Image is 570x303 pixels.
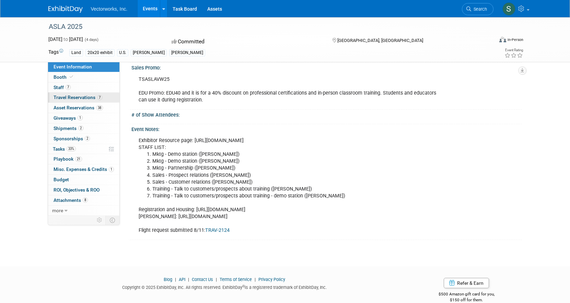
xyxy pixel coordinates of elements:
div: 20x20 exhibit [85,49,115,56]
span: Vectorworks, Inc. [91,6,128,12]
img: ExhibitDay [48,6,83,13]
a: Terms of Service [220,277,252,282]
span: Travel Reservations [54,95,102,100]
li: Sales - Customer relations ([PERSON_NAME]) [152,179,442,186]
span: Staff [54,85,71,90]
span: [GEOGRAPHIC_DATA], [GEOGRAPHIC_DATA] [337,38,423,43]
img: Shauna Bruno [502,2,515,15]
span: Attachments [54,197,88,203]
div: U.S. [117,49,128,56]
a: more [48,206,119,216]
img: Format-Inperson.png [499,37,506,42]
a: TRAV-2124 [205,227,230,233]
a: Blog [164,277,172,282]
a: Budget [48,175,119,185]
td: Toggle Event Tabs [105,216,119,225]
li: Training - Talk to customers/prospects about training ([PERSON_NAME]) [152,186,442,193]
span: 1 [109,167,114,172]
span: [DATE] [DATE] [48,36,83,42]
span: Tasks [53,146,76,152]
a: ROI, Objectives & ROO [48,185,119,195]
a: Sponsorships2 [48,134,119,144]
div: Event Notes: [131,124,522,133]
span: 7 [66,85,71,90]
span: | [214,277,219,282]
div: ASLA 2025 [46,21,483,33]
span: 2 [78,126,83,131]
div: # of Show Attendees: [131,110,522,118]
span: 2 [85,136,90,141]
div: Exhibitor Resource page: [URL][DOMAIN_NAME] STAFF LIST: Registration and Housing: [URL][DOMAIN_NA... [134,134,446,237]
span: ROI, Objectives & ROO [54,187,100,193]
a: Search [462,3,493,15]
div: Sales Promo: [131,63,522,71]
span: Booth [54,74,74,80]
a: Refer & Earn [444,278,489,288]
a: Staff7 [48,83,119,93]
div: Event Format [453,36,524,46]
a: Tasks33% [48,144,119,154]
a: Event Information [48,62,119,72]
div: Committed [170,36,321,48]
a: Shipments2 [48,123,119,133]
a: Asset Reservations38 [48,103,119,113]
span: Search [471,7,487,12]
div: Land [69,49,83,56]
span: to [62,36,69,42]
span: Giveaways [54,115,83,121]
a: Privacy Policy [258,277,285,282]
td: Tags [48,48,63,56]
a: Contact Us [192,277,213,282]
a: Attachments8 [48,195,119,205]
div: [PERSON_NAME] [131,49,167,56]
span: | [173,277,178,282]
span: Budget [54,177,69,182]
span: 1 [78,115,83,120]
span: Event Information [54,64,92,69]
a: Travel Reservations7 [48,93,119,102]
span: 33% [67,146,76,151]
div: In-Person [507,37,523,42]
li: Training - Talk to customers/prospects about training - demo station ([PERSON_NAME]) [152,193,442,199]
li: Sales - Prospect relations ([PERSON_NAME]) [152,172,442,179]
span: Playbook [54,156,82,162]
span: 38 [96,105,103,110]
div: $150 off for them. [411,297,522,303]
span: | [186,277,191,282]
span: | [253,277,257,282]
span: Shipments [54,126,83,131]
a: API [179,277,185,282]
sup: ® [242,284,245,288]
a: Playbook21 [48,154,119,164]
div: $500 Amazon gift card for you, [411,287,522,303]
a: Giveaways1 [48,113,119,123]
i: Booth reservation complete [70,75,73,79]
div: [PERSON_NAME] [169,49,205,56]
li: Mktg - Demo station ([PERSON_NAME]) [152,151,442,158]
span: Sponsorships [54,136,90,141]
li: Mktg - Partnership ([PERSON_NAME]) [152,165,442,172]
div: Copyright © 2025 ExhibitDay, Inc. All rights reserved. ExhibitDay is a registered trademark of Ex... [48,283,401,291]
span: 7 [97,95,102,100]
span: Asset Reservations [54,105,103,110]
a: Booth [48,72,119,82]
li: Mktg - Demo station ([PERSON_NAME]) [152,158,442,165]
div: TSASLAVW25 EDU Promo: EDU40 and it is for a 40% discount on professional certifications and in-pe... [134,73,446,107]
span: more [52,208,63,213]
span: 21 [75,156,82,162]
div: Event Rating [504,48,523,52]
a: Misc. Expenses & Credits1 [48,164,119,174]
span: (4 days) [84,37,98,42]
span: 8 [83,197,88,203]
span: Misc. Expenses & Credits [54,166,114,172]
td: Personalize Event Tab Strip [94,216,106,225]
